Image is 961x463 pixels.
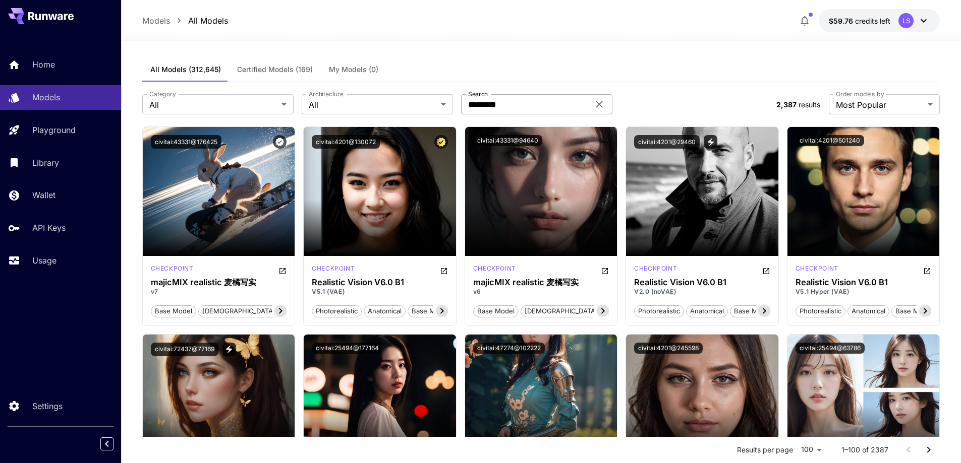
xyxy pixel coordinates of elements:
a: All Models [188,15,228,27]
button: [DEMOGRAPHIC_DATA] [521,304,602,317]
button: base model [730,304,775,317]
span: credits left [855,17,890,25]
button: Verified working [273,135,287,149]
button: base model [891,304,937,317]
button: View trigger words [222,343,236,356]
p: checkpoint [634,264,677,273]
p: Models [32,91,60,103]
button: Certified Model – Vetted for best performance and includes a commercial license. [434,135,448,149]
span: All [149,99,277,111]
p: v7 [151,287,287,296]
div: $59.75929 [829,16,890,26]
div: SD 1.5 [473,264,516,276]
p: Home [32,58,55,71]
span: base model [892,306,936,316]
button: civitai:47274@102222 [473,343,545,354]
h3: Realistic Vision V6.0 B1 [312,278,448,287]
p: checkpoint [151,264,194,273]
button: Open in CivitAI [762,264,770,276]
p: V5.1 (VAE) [312,287,448,296]
label: Architecture [309,90,343,98]
span: anatomical [687,306,727,316]
button: photorealistic [634,304,684,317]
span: results [799,100,820,109]
p: V5.1 Hyper (VAE) [796,287,932,296]
p: Playground [32,124,76,136]
h3: Realistic Vision V6.0 B1 [796,278,932,287]
button: base model [408,304,453,317]
p: Library [32,157,59,169]
div: SD 1.5 [312,264,355,276]
span: Most Popular [836,99,924,111]
p: checkpoint [473,264,516,273]
h3: majicMIX realistic 麦橘写实 [151,278,287,287]
p: v6 [473,287,609,296]
button: civitai:25494@63786 [796,343,865,354]
span: My Models (0) [329,65,378,74]
button: anatomical [686,304,728,317]
button: photorealistic [796,304,845,317]
div: Collapse sidebar [108,435,121,453]
span: photorealistic [635,306,684,316]
div: SD 1.5 [634,264,677,276]
p: V2.0 (noVAE) [634,287,770,296]
span: Certified Models (169) [237,65,313,74]
button: Open in CivitAI [923,264,931,276]
a: Models [142,15,170,27]
div: SD 1.5 Hyper [796,264,838,276]
span: photorealistic [312,306,361,316]
button: photorealistic [312,304,362,317]
button: anatomical [364,304,406,317]
p: Wallet [32,189,55,201]
p: Usage [32,254,56,267]
p: Results per page [737,445,793,455]
h3: majicMIX realistic 麦橘写实 [473,278,609,287]
span: base model [730,306,775,316]
button: anatomical [847,304,889,317]
button: $59.75929LS [819,9,940,32]
button: Open in CivitAI [278,264,287,276]
button: civitai:4201@130072 [312,135,380,149]
label: Order models by [836,90,884,98]
span: anatomical [848,306,889,316]
button: Go to next page [919,440,939,460]
span: photorealistic [796,306,845,316]
span: $59.76 [829,17,855,25]
button: Open in CivitAI [601,264,609,276]
button: civitai:4201@29460 [634,135,700,149]
p: checkpoint [796,264,838,273]
label: Category [149,90,176,98]
span: [DEMOGRAPHIC_DATA] [199,306,279,316]
span: anatomical [364,306,405,316]
h3: Realistic Vision V6.0 B1 [634,278,770,287]
p: Settings [32,400,63,412]
span: base model [151,306,196,316]
button: civitai:72437@77169 [151,343,218,356]
span: [DEMOGRAPHIC_DATA] [521,306,601,316]
button: civitai:4201@245598 [634,343,703,354]
button: Open in CivitAI [440,264,448,276]
button: base model [151,304,196,317]
span: base model [474,306,518,316]
span: base model [408,306,453,316]
button: Collapse sidebar [100,437,114,450]
button: View trigger words [704,135,717,149]
button: civitai:43331@176425 [151,135,221,149]
button: [DEMOGRAPHIC_DATA] [198,304,279,317]
button: civitai:25494@177164 [312,343,383,354]
label: Search [468,90,488,98]
button: civitai:4201@501240 [796,135,864,146]
span: All Models (312,645) [150,65,221,74]
div: 100 [797,442,825,457]
p: checkpoint [312,264,355,273]
div: LS [898,13,914,28]
button: civitai:43331@94640 [473,135,542,146]
nav: breadcrumb [142,15,228,27]
button: base model [473,304,519,317]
